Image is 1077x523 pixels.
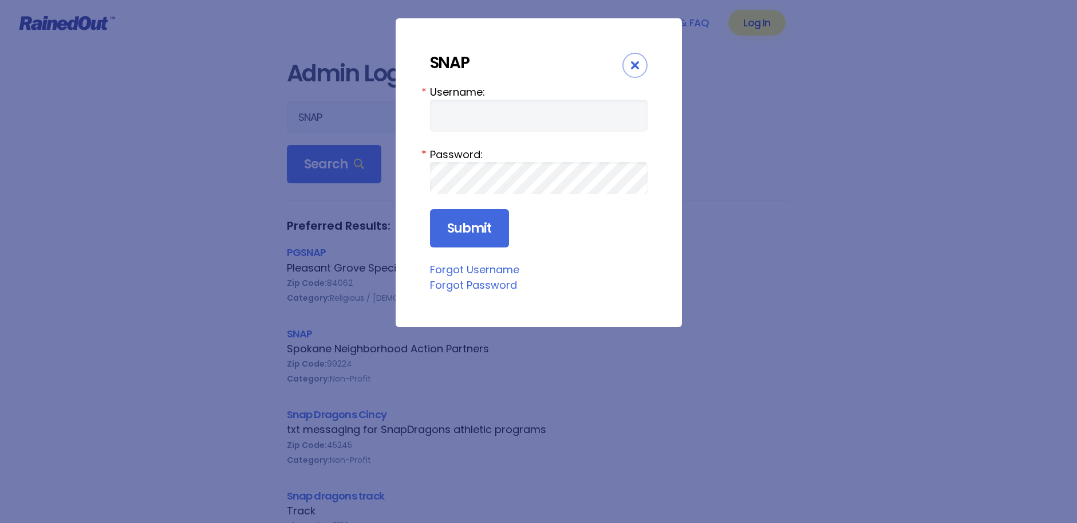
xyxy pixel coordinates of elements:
[430,278,517,292] a: Forgot Password
[622,53,648,78] div: Close
[430,262,519,277] a: Forgot Username
[430,84,648,100] label: Username:
[430,209,509,248] input: Submit
[430,147,648,162] label: Password:
[430,53,622,73] div: SNAP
